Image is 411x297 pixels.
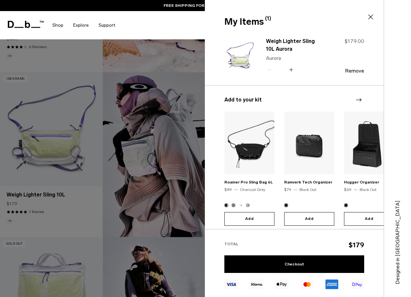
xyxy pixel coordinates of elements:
[284,112,334,174] img: Ramverk Tech Organizer Black Out
[224,255,364,273] a: Checkout
[240,187,265,193] div: Charcoal Grey
[265,15,271,22] span: (1)
[394,187,402,284] p: Designed in [GEOGRAPHIC_DATA]
[47,11,120,39] nav: Main Navigation
[52,14,63,37] a: Shop
[345,38,364,44] span: $179.00
[224,112,274,174] img: Roamer Pro Sling Bag 6L Charcoal Grey
[99,14,115,37] a: Support
[246,203,250,207] button: Forest Green
[354,93,363,107] div: Next slide
[344,187,351,192] span: $69
[360,187,377,193] div: Black Out
[224,203,228,207] button: Charcoal Grey
[284,212,334,226] button: Add to Cart
[224,112,274,226] div: 1 / 10
[224,36,256,75] img: Weigh_Lighter_Sling_10L_1.png
[164,3,248,8] a: FREE SHIPPING FOR DB BLACK MEMBERS
[224,96,364,104] h3: Add to your kit
[299,187,316,193] div: Black Out
[349,241,364,249] span: $179
[266,54,323,62] p: Aurora
[224,15,363,29] div: My Items
[232,203,235,207] button: Black Out
[344,112,394,226] div: 3 / 10
[284,187,291,192] span: $79
[344,212,394,226] button: Add to Cart
[344,112,394,174] img: Hugger Organizer Black Out
[224,187,232,192] span: $89
[284,112,334,226] div: 2 / 10
[345,68,364,74] button: Remove
[224,242,238,246] span: Total
[239,203,243,207] button: Oatmilk
[284,203,288,207] button: Black Out
[224,180,273,184] a: Roamer Pro Sling Bag 6L
[284,180,332,184] a: Ramverk Tech Organizer
[224,212,274,226] button: Add to Cart
[344,203,348,207] button: Black Out
[266,37,323,53] a: Weigh Lighter Sling 10L Aurora
[73,14,89,37] a: Explore
[344,180,379,184] a: Hugger Organizer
